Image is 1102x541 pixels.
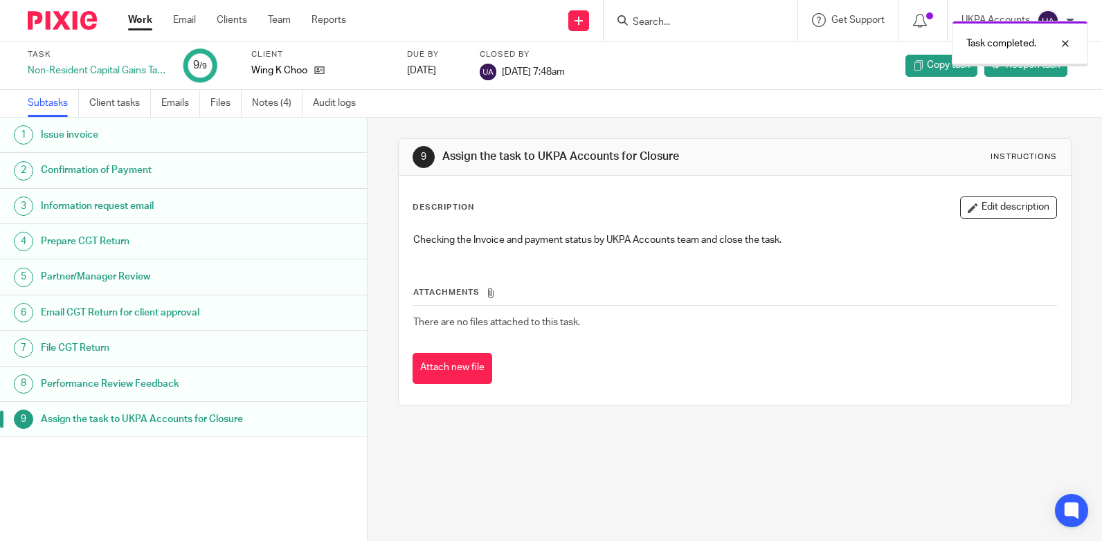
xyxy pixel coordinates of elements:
h1: Information request email [41,196,249,217]
div: 8 [14,374,33,394]
div: 4 [14,232,33,251]
a: Reports [311,13,346,27]
div: 2 [14,161,33,181]
div: 9 [413,146,435,168]
a: Team [268,13,291,27]
div: 7 [14,338,33,358]
span: There are no files attached to this task. [413,318,580,327]
label: Task [28,49,166,60]
label: Client [251,49,390,60]
a: Files [210,90,242,117]
div: Instructions [991,152,1057,163]
span: Attachments [413,288,480,296]
h1: Confirmation of Payment [41,160,249,181]
p: Description [413,202,474,213]
h1: File CGT Return [41,338,249,358]
h1: Assign the task to UKPA Accounts for Closure [442,149,764,164]
div: 5 [14,268,33,287]
img: svg%3E [480,64,496,80]
img: svg%3E [1037,10,1059,32]
div: Non-Resident Capital Gains Tax Return (NRCGT) [28,64,166,77]
h1: Performance Review Feedback [41,374,249,394]
div: 1 [14,125,33,145]
h1: Email CGT Return for client approval [41,302,249,323]
div: 3 [14,196,33,216]
img: Pixie [28,11,97,30]
label: Closed by [480,49,565,60]
label: Due by [407,49,462,60]
div: 6 [14,303,33,322]
a: Client tasks [89,90,151,117]
small: /9 [199,62,207,70]
a: Clients [217,13,247,27]
h1: Issue invoice [41,125,249,145]
a: Audit logs [313,90,366,117]
h1: Assign the task to UKPA Accounts for Closure [41,409,249,430]
a: Subtasks [28,90,79,117]
p: Checking the Invoice and payment status by UKPA Accounts team and close the task. [413,233,1056,247]
p: Wing K Choo [251,64,307,77]
h1: Prepare CGT Return [41,231,249,252]
h1: Partner/Manager Review [41,266,249,287]
span: [DATE] 7:48am [502,66,565,76]
a: Notes (4) [252,90,302,117]
a: Work [128,13,152,27]
p: Task completed. [966,37,1036,51]
a: Email [173,13,196,27]
div: 9 [14,410,33,429]
a: Emails [161,90,200,117]
div: 9 [193,57,207,73]
button: Attach new file [413,353,492,384]
div: [DATE] [407,64,462,77]
button: Edit description [960,196,1057,219]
